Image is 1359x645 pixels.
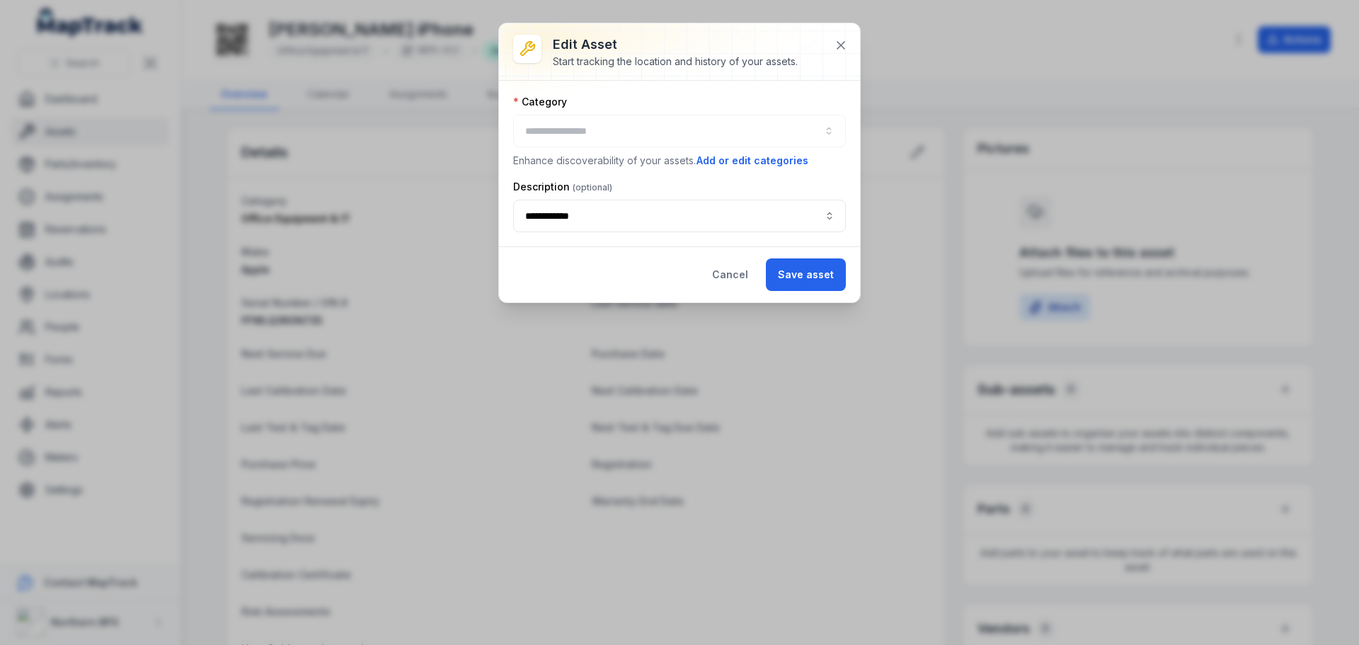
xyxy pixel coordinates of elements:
[553,35,798,55] h3: Edit asset
[766,258,846,291] button: Save asset
[696,153,809,169] button: Add or edit categories
[513,200,846,232] input: asset-edit:description-label
[513,180,612,194] label: Description
[513,95,567,109] label: Category
[513,153,846,169] p: Enhance discoverability of your assets.
[700,258,760,291] button: Cancel
[553,55,798,69] div: Start tracking the location and history of your assets.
